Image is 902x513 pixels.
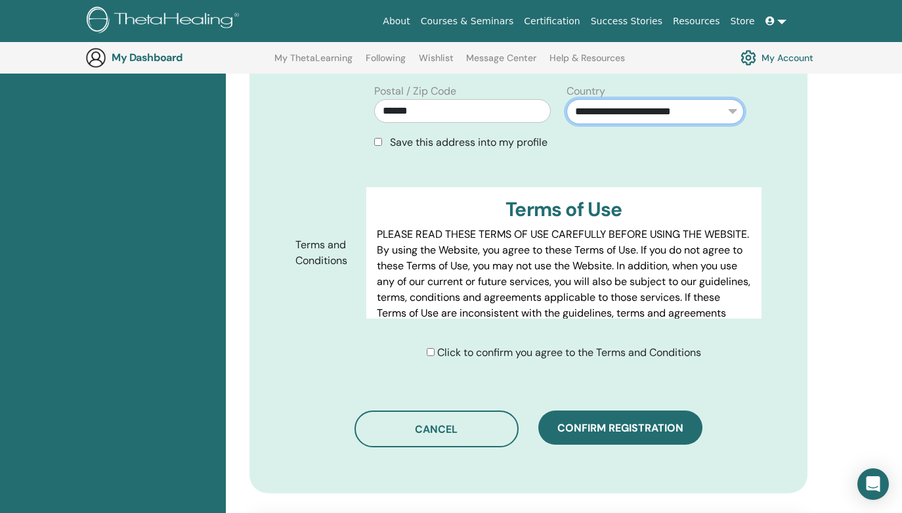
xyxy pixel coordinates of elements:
a: Store [725,9,760,33]
span: Confirm registration [557,421,683,435]
a: Following [366,53,406,74]
span: Save this address into my profile [390,135,548,149]
h3: My Dashboard [112,51,243,64]
span: Click to confirm you agree to the Terms and Conditions [437,346,701,359]
a: Wishlist [419,53,454,74]
p: PLEASE READ THESE TERMS OF USE CAREFULLY BEFORE USING THE WEBSITE. By using the Website, you agre... [377,227,751,337]
div: Open Intercom Messenger [857,468,889,500]
label: Country [567,83,605,99]
h3: Terms of Use [377,198,751,221]
a: Success Stories [586,9,668,33]
label: Terms and Conditions [286,233,366,273]
a: About [377,9,415,33]
button: Confirm registration [538,411,702,445]
a: Courses & Seminars [416,9,519,33]
a: Help & Resources [549,53,625,74]
span: Cancel [415,422,458,436]
a: Message Center [466,53,536,74]
a: Resources [668,9,725,33]
img: logo.png [87,7,244,36]
a: My Account [741,47,813,69]
img: generic-user-icon.jpg [85,47,106,68]
a: Certification [519,9,585,33]
button: Cancel [354,411,519,447]
label: Postal / Zip Code [374,83,456,99]
a: My ThetaLearning [274,53,353,74]
img: cog.svg [741,47,756,69]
